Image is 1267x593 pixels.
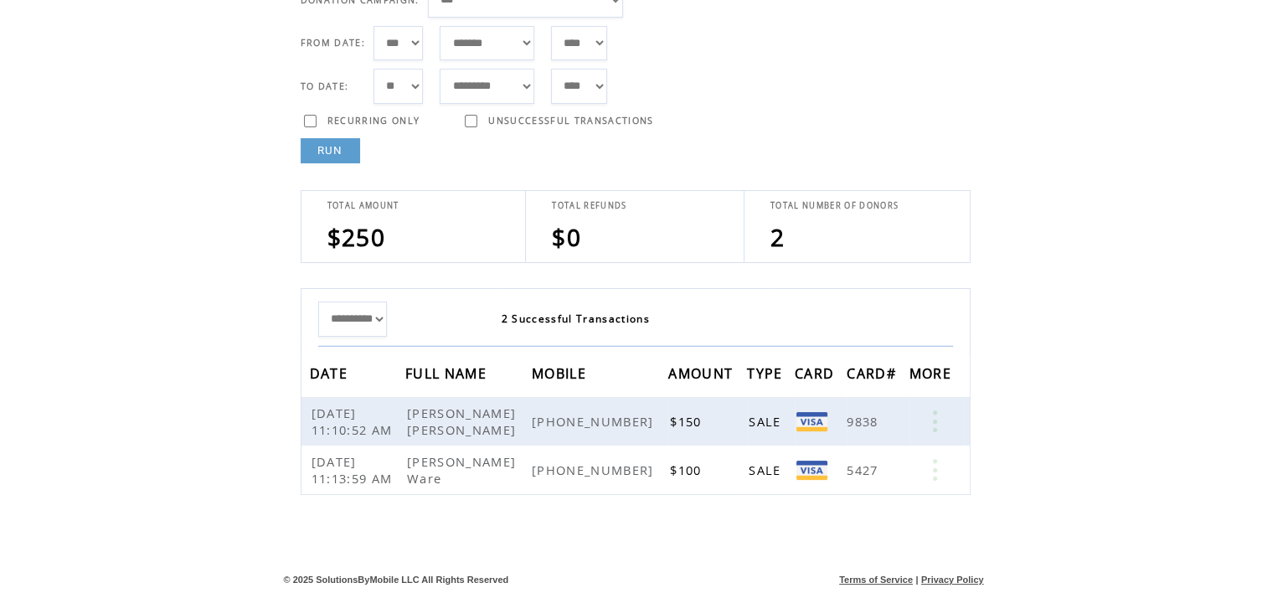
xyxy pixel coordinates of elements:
img: Visa [796,461,827,480]
span: [DATE] 11:10:52 AM [312,405,397,438]
span: 5427 [847,462,882,478]
a: Privacy Policy [921,575,984,585]
span: CARD# [847,360,900,391]
span: $0 [552,221,581,253]
span: CARD [795,360,838,391]
span: MOBILE [532,360,590,391]
a: FULL NAME [405,368,491,378]
span: FROM DATE: [301,37,365,49]
span: AMOUNT [668,360,737,391]
span: $250 [327,221,385,253]
span: | [915,575,918,585]
span: 2 [770,221,785,253]
span: FULL NAME [405,360,491,391]
span: RECURRING ONLY [327,115,420,126]
span: TOTAL NUMBER OF DONORS [770,200,899,211]
span: MORE [909,360,955,391]
span: TOTAL REFUNDS [552,200,626,211]
a: AMOUNT [668,368,737,378]
a: DATE [310,368,352,378]
span: UNSUCCESSFUL TRANSACTIONS [488,115,653,126]
span: TO DATE: [301,80,349,92]
a: MOBILE [532,368,590,378]
span: 9838 [847,413,882,430]
a: RUN [301,138,360,163]
a: CARD [795,368,838,378]
span: SALE [749,462,785,478]
span: [PERSON_NAME] [PERSON_NAME] [407,405,520,438]
a: CARD# [847,368,900,378]
span: SALE [749,413,785,430]
a: TYPE [747,368,786,378]
span: TOTAL AMOUNT [327,200,399,211]
span: DATE [310,360,352,391]
span: [DATE] 11:13:59 AM [312,453,397,487]
span: TYPE [747,360,786,391]
img: Visa [796,412,827,431]
span: 2 Successful Transactions [502,312,650,326]
span: [PHONE_NUMBER] [532,413,658,430]
a: Terms of Service [839,575,913,585]
span: $100 [670,462,705,478]
span: [PHONE_NUMBER] [532,462,658,478]
span: © 2025 SolutionsByMobile LLC All Rights Reserved [284,575,509,585]
span: [PERSON_NAME] Ware [407,453,516,487]
span: $150 [670,413,705,430]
